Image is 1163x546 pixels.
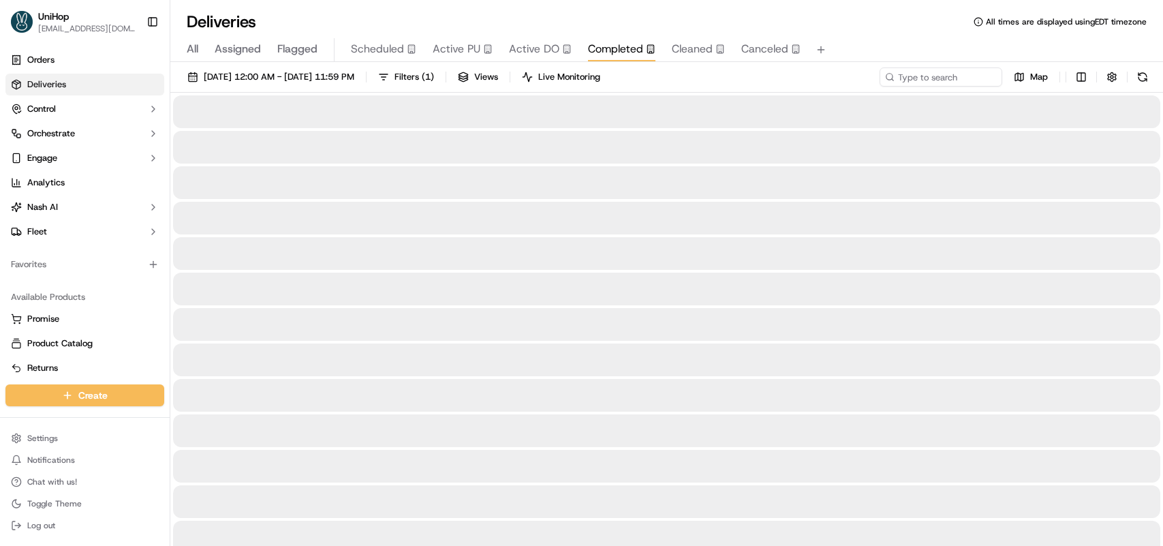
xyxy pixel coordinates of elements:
[5,286,164,308] div: Available Products
[27,226,47,238] span: Fleet
[5,49,164,71] a: Orders
[516,67,606,87] button: Live Monitoring
[11,362,159,374] a: Returns
[5,221,164,243] button: Fleet
[27,54,55,66] span: Orders
[38,23,136,34] button: [EMAIL_ADDRESS][DOMAIN_NAME]
[27,433,58,444] span: Settings
[27,362,58,374] span: Returns
[5,429,164,448] button: Settings
[5,74,164,95] a: Deliveries
[5,516,164,535] button: Log out
[27,127,75,140] span: Orchestrate
[5,254,164,275] div: Favorites
[5,196,164,218] button: Nash AI
[5,451,164,470] button: Notifications
[27,103,56,115] span: Control
[27,78,66,91] span: Deliveries
[588,41,643,57] span: Completed
[5,5,141,38] button: UniHopUniHop[EMAIL_ADDRESS][DOMAIN_NAME]
[474,71,498,83] span: Views
[433,41,480,57] span: Active PU
[509,41,559,57] span: Active DO
[372,67,440,87] button: Filters(1)
[27,177,65,189] span: Analytics
[5,472,164,491] button: Chat with us!
[5,357,164,379] button: Returns
[187,11,256,33] h1: Deliveries
[1008,67,1054,87] button: Map
[11,337,159,350] a: Product Catalog
[452,67,504,87] button: Views
[277,41,317,57] span: Flagged
[27,337,93,350] span: Product Catalog
[27,455,75,466] span: Notifications
[27,520,55,531] span: Log out
[27,152,57,164] span: Engage
[5,98,164,120] button: Control
[181,67,360,87] button: [DATE] 12:00 AM - [DATE] 11:59 PM
[5,147,164,169] button: Engage
[11,313,159,325] a: Promise
[11,11,33,33] img: UniHop
[351,41,404,57] span: Scheduled
[5,333,164,354] button: Product Catalog
[38,10,69,23] button: UniHop
[986,16,1147,27] span: All times are displayed using EDT timezone
[5,384,164,406] button: Create
[880,67,1002,87] input: Type to search
[741,41,788,57] span: Canceled
[27,201,58,213] span: Nash AI
[538,71,600,83] span: Live Monitoring
[5,123,164,145] button: Orchestrate
[422,71,434,83] span: ( 1 )
[1133,67,1152,87] button: Refresh
[5,308,164,330] button: Promise
[1030,71,1048,83] span: Map
[672,41,713,57] span: Cleaned
[204,71,354,83] span: [DATE] 12:00 AM - [DATE] 11:59 PM
[27,313,59,325] span: Promise
[78,389,108,402] span: Create
[5,172,164,194] a: Analytics
[215,41,261,57] span: Assigned
[394,71,434,83] span: Filters
[187,41,198,57] span: All
[27,476,77,487] span: Chat with us!
[5,494,164,513] button: Toggle Theme
[27,498,82,509] span: Toggle Theme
